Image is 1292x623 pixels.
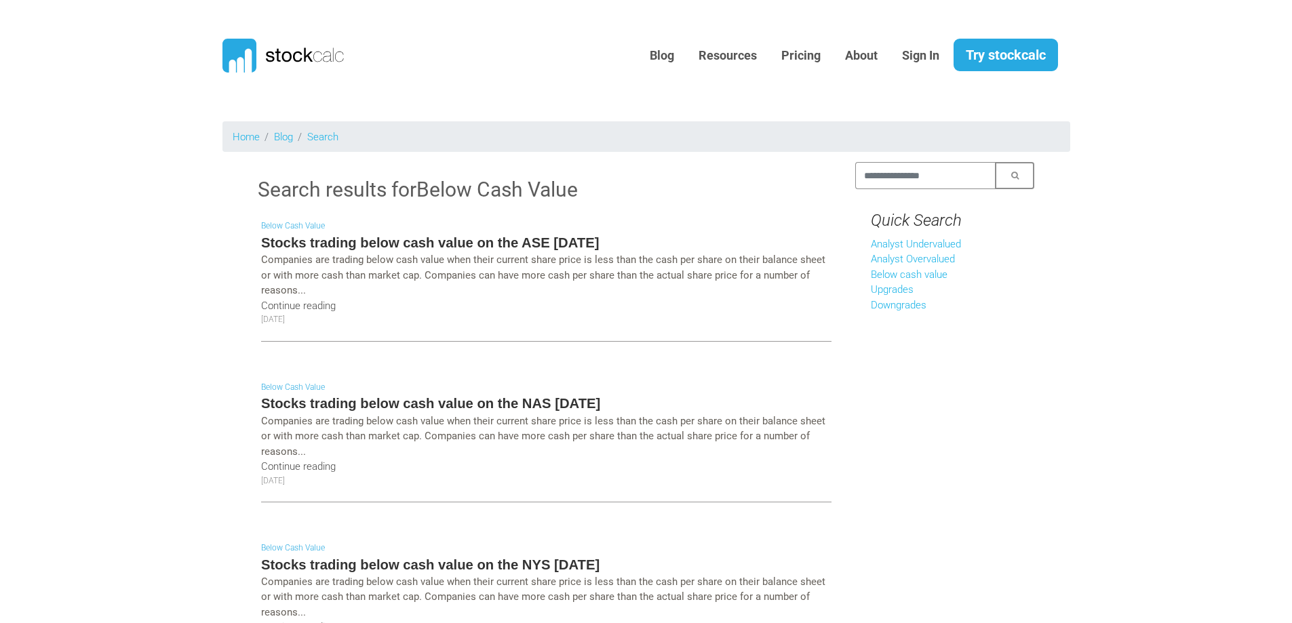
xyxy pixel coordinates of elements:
[261,555,831,574] h5: Stocks trading below cash value on the NYS [DATE]
[771,39,831,73] a: Pricing
[258,176,835,204] h3: Search results for
[261,221,325,230] a: Below Cash Value
[261,233,831,252] h5: Stocks trading below cash value on the ASE [DATE]
[871,253,955,265] a: Analyst Overvalued
[954,39,1058,71] a: Try stockcalc
[835,39,888,73] a: About
[261,382,325,392] a: Below Cash Value
[233,131,260,143] a: Home
[261,414,831,460] p: Companies are trading below cash value when their current share price is less than the cash per s...
[871,268,947,281] a: Below cash value
[871,299,926,311] a: Downgrades
[261,252,831,298] p: Companies are trading below cash value when their current share price is less than the cash per s...
[274,131,293,143] a: Blog
[416,178,578,201] span: Below Cash Value
[261,574,831,620] p: Companies are trading below cash value when their current share price is less than the cash per s...
[871,238,961,250] a: Analyst Undervalued
[261,475,831,487] p: [DATE]
[222,121,1070,152] nav: breadcrumb
[871,211,1019,230] h4: Quick Search
[261,543,325,552] a: Below Cash Value
[892,39,950,73] a: Sign In
[307,131,338,143] a: Search
[261,394,831,413] h5: Stocks trading below cash value on the NAS [DATE]
[871,283,914,296] a: Upgrades
[261,300,336,312] a: Continue reading
[688,39,767,73] a: Resources
[261,313,831,325] p: [DATE]
[261,460,336,473] a: Continue reading
[640,39,684,73] a: Blog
